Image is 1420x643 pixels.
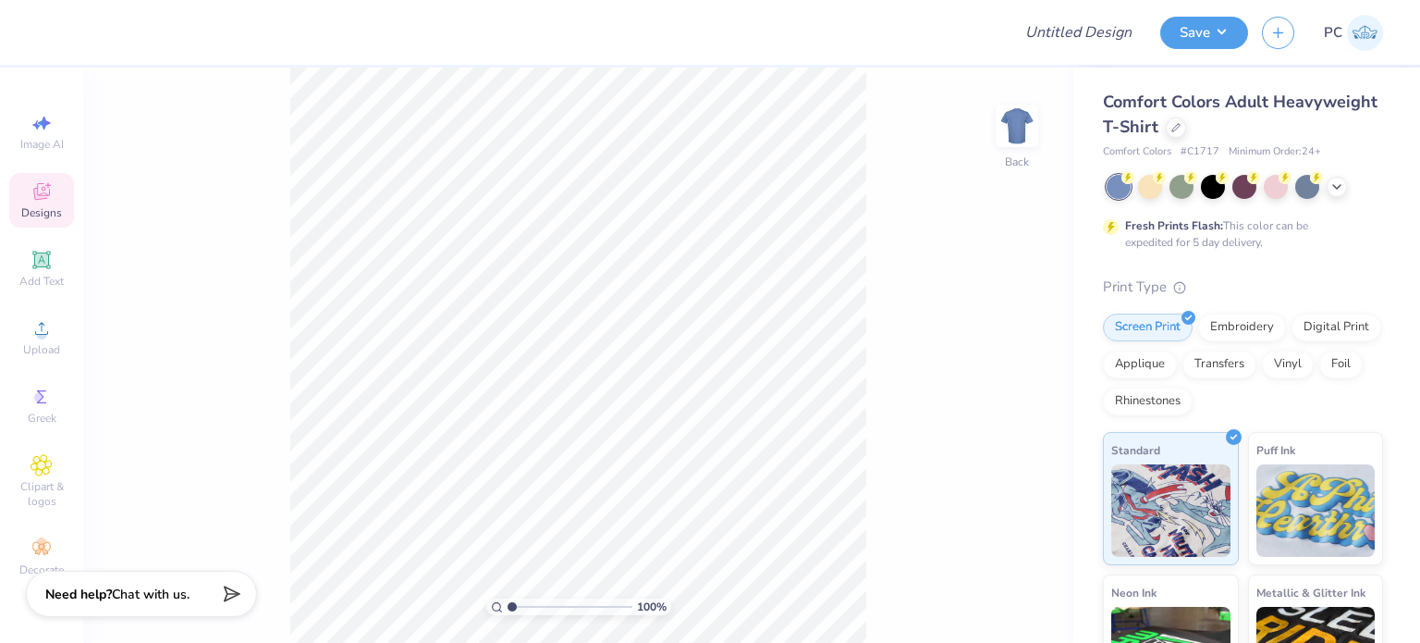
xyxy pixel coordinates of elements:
[20,137,64,152] span: Image AI
[45,586,112,603] strong: Need help?
[1111,464,1230,557] img: Standard
[1111,440,1160,460] span: Standard
[1103,277,1383,298] div: Print Type
[1103,144,1171,160] span: Comfort Colors
[23,342,60,357] span: Upload
[1347,15,1383,51] img: Priyanka Choudhary
[1111,583,1157,602] span: Neon Ink
[1181,144,1219,160] span: # C1717
[9,479,74,509] span: Clipart & logos
[28,411,56,426] span: Greek
[1324,15,1383,51] a: PC
[998,107,1035,144] img: Back
[1160,17,1248,49] button: Save
[1005,154,1029,170] div: Back
[1229,144,1321,160] span: Minimum Order: 24 +
[19,563,64,577] span: Decorate
[1324,22,1342,43] span: PC
[1125,217,1353,251] div: This color can be expedited for 5 day delivery.
[1256,464,1376,557] img: Puff Ink
[1103,351,1177,378] div: Applique
[1010,14,1146,51] input: Untitled Design
[1103,91,1377,138] span: Comfort Colors Adult Heavyweight T-Shirt
[1125,218,1223,233] strong: Fresh Prints Flash:
[1103,314,1193,341] div: Screen Print
[112,586,190,603] span: Chat with us.
[637,599,667,615] span: 100 %
[1103,388,1193,415] div: Rhinestones
[1256,583,1365,602] span: Metallic & Glitter Ink
[21,205,62,220] span: Designs
[1256,440,1295,460] span: Puff Ink
[1291,314,1381,341] div: Digital Print
[1262,351,1314,378] div: Vinyl
[1319,351,1363,378] div: Foil
[19,274,64,289] span: Add Text
[1198,314,1286,341] div: Embroidery
[1182,351,1256,378] div: Transfers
